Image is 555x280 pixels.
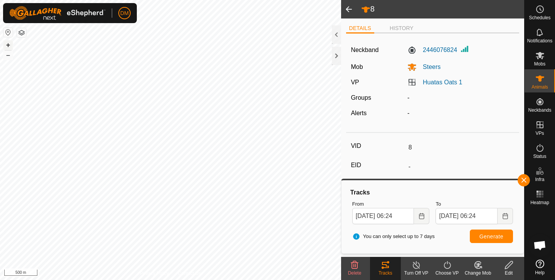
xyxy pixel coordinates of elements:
span: Help [535,270,545,275]
label: Groups [351,94,371,101]
button: Reset Map [3,28,13,37]
a: Privacy Policy [140,270,169,277]
label: VP [351,79,359,86]
button: Choose Date [498,208,513,224]
li: HISTORY [387,24,417,32]
label: Alerts [351,110,367,116]
button: + [3,40,13,50]
button: Generate [470,230,513,243]
button: Choose Date [414,208,429,224]
label: 2446076824 [407,45,457,55]
label: Age [351,257,405,267]
div: - [404,93,517,102]
div: Turn Off VP [401,270,432,277]
span: Delete [348,270,362,276]
img: Gallagher Logo [9,6,106,20]
button: – [3,50,13,60]
label: EID [351,160,405,170]
span: Status [533,154,546,159]
button: Map Layers [17,28,26,37]
div: Choose VP [432,270,462,277]
a: Contact Us [178,270,201,277]
span: Heatmap [530,200,549,205]
img: Signal strength [460,44,469,54]
div: Tracks [349,188,516,197]
span: You can only select up to 7 days [352,233,435,240]
span: Infra [535,177,544,182]
div: - [404,109,517,118]
span: Notifications [527,39,552,43]
label: From [352,200,430,208]
li: DETAILS [346,24,374,34]
span: Generate [479,233,503,240]
span: VPs [535,131,544,136]
div: Change Mob [462,270,493,277]
label: To [436,200,513,208]
div: Edit [493,270,524,277]
span: Neckbands [528,108,551,112]
span: Mobs [534,62,545,66]
a: Huatas Oats 1 [423,79,462,86]
span: Steers [417,64,441,70]
a: Help [525,257,555,278]
span: Schedules [529,15,550,20]
span: DM [120,9,129,17]
label: VID [351,141,405,151]
div: Tracks [370,270,401,277]
a: Open chat [528,234,552,257]
label: Neckband [351,45,378,55]
label: Mob [351,64,363,70]
h2: 8 [361,4,524,14]
span: Animals [531,85,548,89]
